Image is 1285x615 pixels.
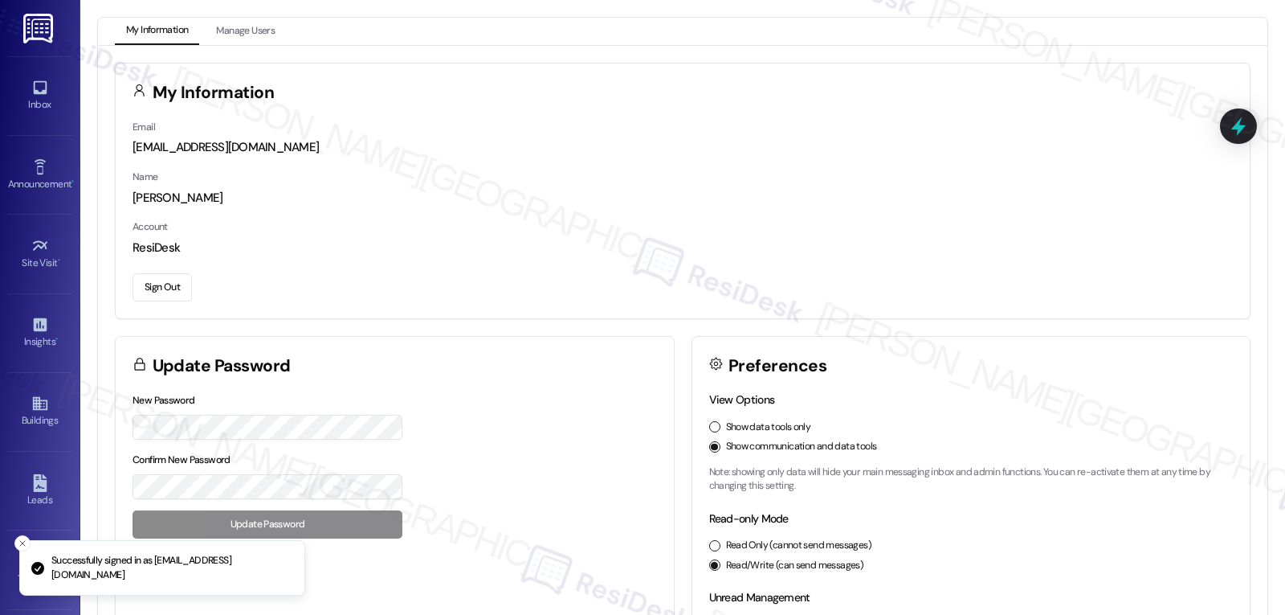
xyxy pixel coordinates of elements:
label: Unread Management [709,590,810,605]
label: Confirm New Password [133,453,230,466]
h3: Update Password [153,358,291,375]
button: My Information [115,18,199,45]
a: Site Visit • [8,232,72,276]
div: ResiDesk [133,240,1233,256]
span: • [55,334,58,345]
h3: Preferences [728,358,826,375]
button: Manage Users [205,18,286,45]
p: Note: showing only data will hide your main messaging inbox and admin functions. You can re-activ... [709,465,1234,494]
label: New Password [133,394,195,407]
label: Read-only Mode [709,511,789,526]
label: Email [133,121,155,133]
button: Sign Out [133,273,192,301]
p: Successfully signed in as [EMAIL_ADDRESS][DOMAIN_NAME] [51,554,292,582]
label: Read Only (cannot send messages) [726,539,871,553]
label: Show data tools only [726,420,811,435]
button: Close toast [14,535,31,551]
label: Read/Write (can send messages) [726,559,864,573]
a: Buildings [8,390,72,433]
div: [EMAIL_ADDRESS][DOMAIN_NAME] [133,139,1233,156]
label: Name [133,170,158,183]
span: • [58,255,60,266]
div: [PERSON_NAME] [133,190,1233,207]
a: Inbox [8,74,72,117]
a: Leads [8,469,72,513]
h3: My Information [153,84,275,101]
label: View Options [709,392,775,407]
label: Account [133,220,168,233]
a: Insights • [8,311,72,355]
a: Templates • [8,548,72,592]
span: • [71,176,74,187]
label: Show communication and data tools [726,440,877,454]
img: ResiDesk Logo [23,14,56,43]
